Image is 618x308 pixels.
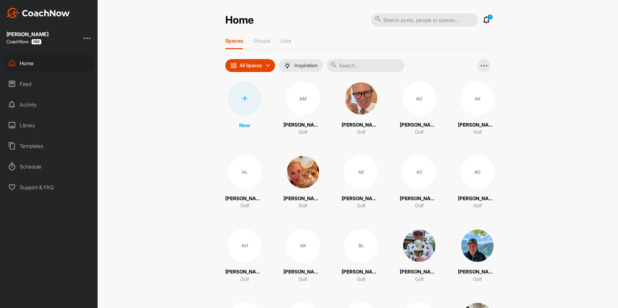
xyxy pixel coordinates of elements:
[299,128,307,136] p: Golf
[225,155,264,210] a: AL[PERSON_NAME]Golf
[342,268,380,276] p: [PERSON_NAME] [PERSON_NAME]
[225,14,254,26] h2: Home
[294,63,318,68] p: Inspiration
[473,202,482,210] p: Golf
[4,179,95,195] div: Support & FAQ
[402,155,436,189] div: AV
[4,55,95,71] div: Home
[228,155,261,189] div: AL
[283,229,322,283] a: AK[PERSON_NAME]Golf
[415,276,424,283] p: Golf
[240,202,249,210] p: Golf
[344,155,378,189] div: AE
[4,76,95,92] div: Feed
[400,155,439,210] a: AV[PERSON_NAME]Golf
[230,62,237,69] img: icon
[400,121,439,129] p: [PERSON_NAME]
[225,195,264,202] p: [PERSON_NAME]
[225,37,243,44] p: Spaces
[286,82,320,115] div: AM
[299,276,307,283] p: Golf
[283,195,322,202] p: [PERSON_NAME]
[400,268,439,276] p: [PERSON_NAME]
[461,229,494,262] img: square_b0a21f32d8f806e20443d8f9778d9f03.jpg
[6,32,48,37] div: [PERSON_NAME]
[6,8,70,18] img: CoachNow
[4,97,95,113] div: Activity
[342,121,380,129] p: [PERSON_NAME]
[239,121,250,129] p: New
[357,276,366,283] p: Golf
[327,59,404,72] input: Search...
[283,82,322,136] a: AM[PERSON_NAME]Golf
[487,14,493,20] p: 1
[286,155,320,189] img: square_a432a6032332003c334ffd7c3e2f4287.jpg
[357,128,366,136] p: Golf
[240,276,249,283] p: Golf
[473,276,482,283] p: Golf
[4,117,95,133] div: Library
[461,82,494,115] div: AK
[299,202,307,210] p: Golf
[357,202,366,210] p: Golf
[31,39,41,45] img: CoachNow Pro
[342,229,380,283] a: BL[PERSON_NAME] [PERSON_NAME]Golf
[458,195,497,202] p: [PERSON_NAME]
[4,159,95,175] div: Schedule
[228,229,261,262] div: AH
[225,229,264,283] a: AH[PERSON_NAME]Golf
[458,229,497,283] a: [PERSON_NAME]Golf
[402,229,436,262] img: square_bd39645100741e456f9e14ff76acf6a6.jpg
[225,268,264,276] p: [PERSON_NAME]
[283,121,322,129] p: [PERSON_NAME]
[284,62,291,69] img: menuIcon
[283,268,322,276] p: [PERSON_NAME]
[458,268,497,276] p: [PERSON_NAME]
[400,195,439,202] p: [PERSON_NAME]
[283,155,322,210] a: [PERSON_NAME]Golf
[342,155,380,210] a: AE[PERSON_NAME]Golf
[402,82,436,115] div: AO
[344,82,378,115] img: square_f2c6df7b40ae05d68f515380a92082a0.jpg
[6,39,41,45] div: CoachNow
[286,229,320,262] div: AK
[342,195,380,202] p: [PERSON_NAME]
[371,13,478,27] input: Search posts, people or spaces...
[253,37,270,44] p: Groups
[240,63,262,68] p: All Spaces
[415,202,424,210] p: Golf
[400,229,439,283] a: [PERSON_NAME]Golf
[458,155,497,210] a: AO[PERSON_NAME]Golf
[415,128,424,136] p: Golf
[461,155,494,189] div: AO
[342,82,380,136] a: [PERSON_NAME]Golf
[458,121,497,129] p: [PERSON_NAME]
[458,82,497,136] a: AK[PERSON_NAME]Golf
[473,128,482,136] p: Golf
[4,138,95,154] div: Templates
[344,229,378,262] div: BL
[281,37,291,44] p: Lists
[400,82,439,136] a: AO[PERSON_NAME]Golf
